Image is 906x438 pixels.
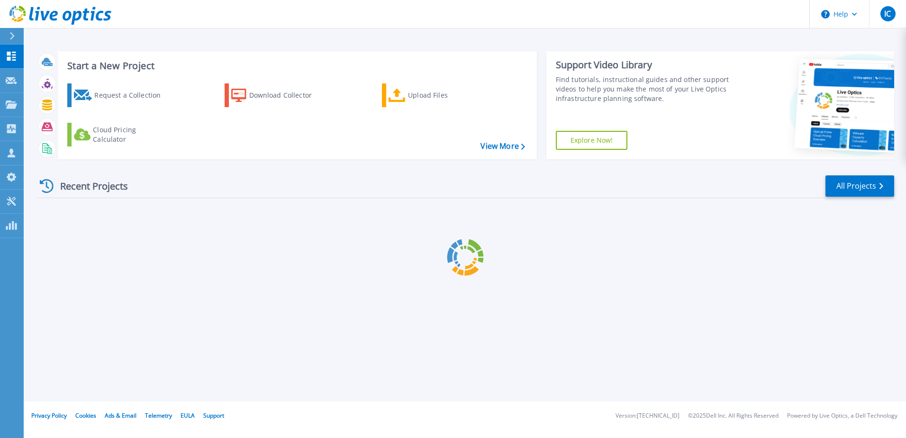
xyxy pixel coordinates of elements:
li: Powered by Live Optics, a Dell Technology [787,413,897,419]
div: Request a Collection [94,86,170,105]
div: Find tutorials, instructional guides and other support videos to help you make the most of your L... [556,75,733,103]
a: EULA [181,411,195,420]
h3: Start a New Project [67,61,525,71]
span: IC [884,10,891,18]
div: Recent Projects [36,174,141,198]
li: © 2025 Dell Inc. All Rights Reserved [688,413,779,419]
a: View More [480,142,525,151]
div: Support Video Library [556,59,733,71]
li: Version: [TECHNICAL_ID] [616,413,679,419]
a: Explore Now! [556,131,628,150]
a: Privacy Policy [31,411,67,420]
div: Download Collector [249,86,325,105]
a: Download Collector [225,83,330,107]
a: Cloud Pricing Calculator [67,123,173,146]
a: Upload Files [382,83,488,107]
a: All Projects [825,175,894,197]
a: Cookies [75,411,96,420]
a: Telemetry [145,411,172,420]
div: Cloud Pricing Calculator [93,125,169,144]
a: Request a Collection [67,83,173,107]
a: Support [203,411,224,420]
div: Upload Files [408,86,484,105]
a: Ads & Email [105,411,136,420]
